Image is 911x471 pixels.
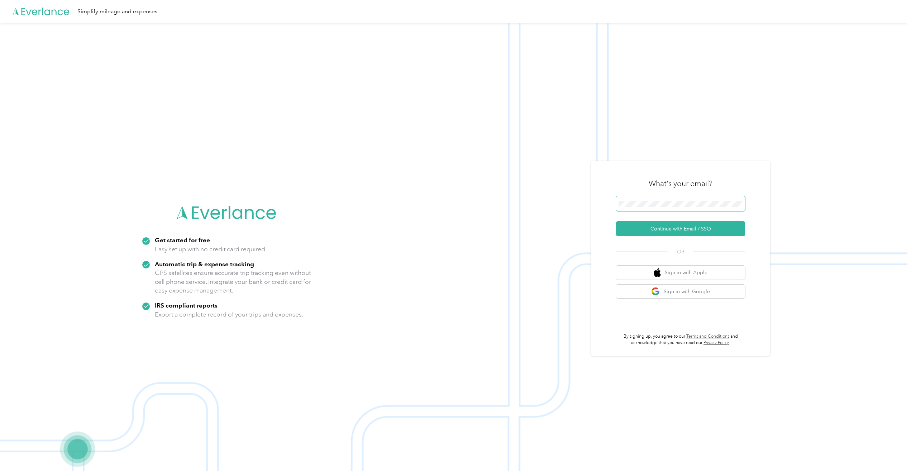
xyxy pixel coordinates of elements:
[616,266,745,280] button: apple logoSign in with Apple
[616,285,745,299] button: google logoSign in with Google
[155,310,303,319] p: Export a complete record of your trips and expenses.
[686,334,729,339] a: Terms and Conditions
[616,333,745,346] p: By signing up, you agree to our and acknowledge that you have read our .
[155,245,265,254] p: Easy set up with no credit card required
[77,7,157,16] div: Simplify mileage and expenses
[703,340,729,346] a: Privacy Policy
[155,301,218,309] strong: IRS compliant reports
[155,268,311,295] p: GPS satellites ensure accurate trip tracking even without cell phone service. Integrate your bank...
[155,260,254,268] strong: Automatic trip & expense tracking
[668,248,693,256] span: OR
[651,287,660,296] img: google logo
[155,236,210,244] strong: Get started for free
[654,268,661,277] img: apple logo
[649,179,712,189] h3: What's your email?
[616,221,745,236] button: Continue with Email / SSO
